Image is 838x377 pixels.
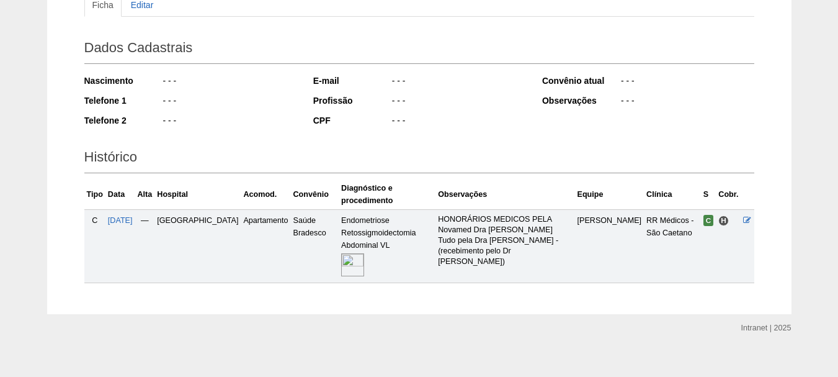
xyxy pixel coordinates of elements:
div: Profissão [313,94,391,107]
th: Data [105,179,135,210]
th: Hospital [154,179,241,210]
span: Confirmada [703,215,714,226]
td: Saúde Bradesco [291,209,339,283]
th: Observações [435,179,574,210]
div: Nascimento [84,75,162,87]
th: Clínica [644,179,701,210]
div: - - - [620,94,754,110]
h2: Histórico [84,145,754,173]
p: HONORÁRIOS MEDICOS PELA Novamed Dra [PERSON_NAME] Tudo pela Dra [PERSON_NAME] - (recebimento pelo... [438,214,572,267]
div: - - - [162,75,296,90]
th: Cobr. [716,179,741,210]
th: Acomod. [241,179,290,210]
div: - - - [391,75,525,90]
div: CPF [313,114,391,127]
div: - - - [391,94,525,110]
td: Endometriose Retossigmoidectomia Abdominal VL [339,209,435,283]
div: - - - [162,114,296,130]
div: Convênio atual [542,75,620,87]
td: RR Médicos - São Caetano [644,209,701,283]
div: - - - [620,75,754,90]
span: Hospital [718,216,729,226]
th: Tipo [84,179,105,210]
div: C [87,214,103,227]
div: Intranet | 2025 [741,322,791,334]
a: [DATE] [108,216,133,225]
div: Observações [542,94,620,107]
td: — [135,209,155,283]
th: S [701,179,716,210]
th: Equipe [575,179,644,210]
td: [PERSON_NAME] [575,209,644,283]
th: Diagnóstico e procedimento [339,179,435,210]
td: [GEOGRAPHIC_DATA] [154,209,241,283]
td: Apartamento [241,209,290,283]
div: - - - [162,94,296,110]
div: Telefone 2 [84,114,162,127]
th: Alta [135,179,155,210]
h2: Dados Cadastrais [84,35,754,64]
div: - - - [391,114,525,130]
div: Telefone 1 [84,94,162,107]
th: Convênio [291,179,339,210]
div: E-mail [313,75,391,87]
